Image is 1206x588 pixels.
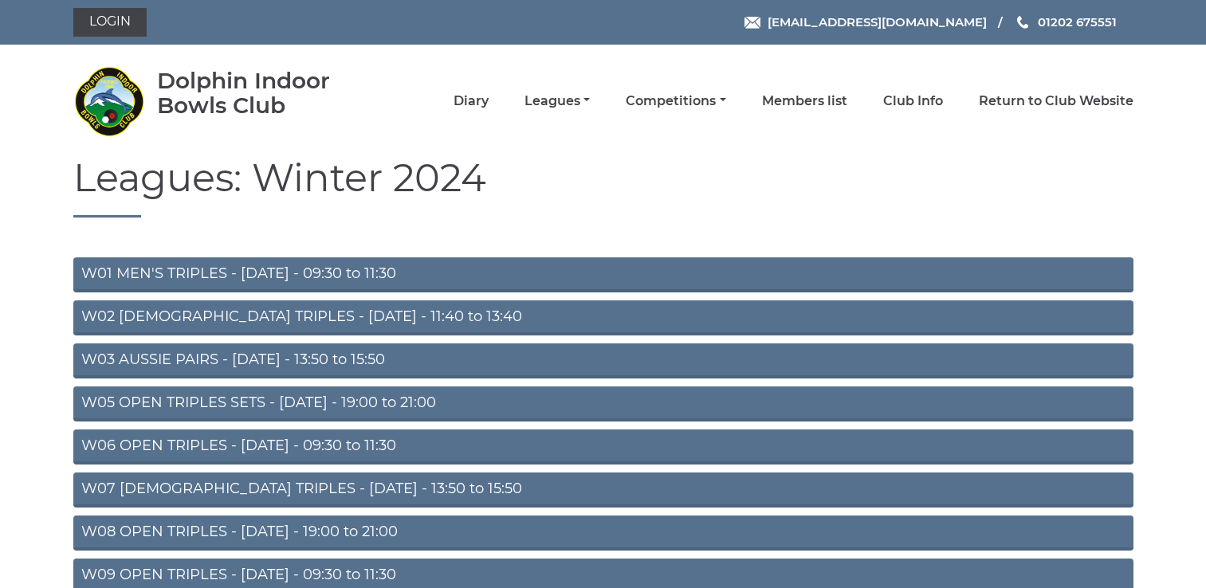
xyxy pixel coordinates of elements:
a: W06 OPEN TRIPLES - [DATE] - 09:30 to 11:30 [73,429,1133,465]
a: Return to Club Website [979,92,1133,110]
a: Login [73,8,147,37]
a: W07 [DEMOGRAPHIC_DATA] TRIPLES - [DATE] - 13:50 to 15:50 [73,472,1133,508]
img: Email [744,17,760,29]
a: Phone us 01202 675551 [1015,13,1117,31]
a: Diary [454,92,489,110]
div: Dolphin Indoor Bowls Club [157,69,376,118]
a: W02 [DEMOGRAPHIC_DATA] TRIPLES - [DATE] - 11:40 to 13:40 [73,300,1133,335]
h1: Leagues: Winter 2024 [73,157,1133,218]
img: Phone us [1017,16,1028,29]
a: Email [EMAIL_ADDRESS][DOMAIN_NAME] [744,13,987,31]
a: Club Info [883,92,943,110]
a: Competitions [626,92,725,110]
a: W08 OPEN TRIPLES - [DATE] - 19:00 to 21:00 [73,515,1133,551]
a: W03 AUSSIE PAIRS - [DATE] - 13:50 to 15:50 [73,343,1133,378]
span: 01202 675551 [1038,14,1117,29]
a: W01 MEN'S TRIPLES - [DATE] - 09:30 to 11:30 [73,257,1133,292]
img: Dolphin Indoor Bowls Club [73,65,145,137]
a: Members list [762,92,847,110]
a: Leagues [524,92,590,110]
span: [EMAIL_ADDRESS][DOMAIN_NAME] [768,14,987,29]
a: W05 OPEN TRIPLES SETS - [DATE] - 19:00 to 21:00 [73,386,1133,421]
